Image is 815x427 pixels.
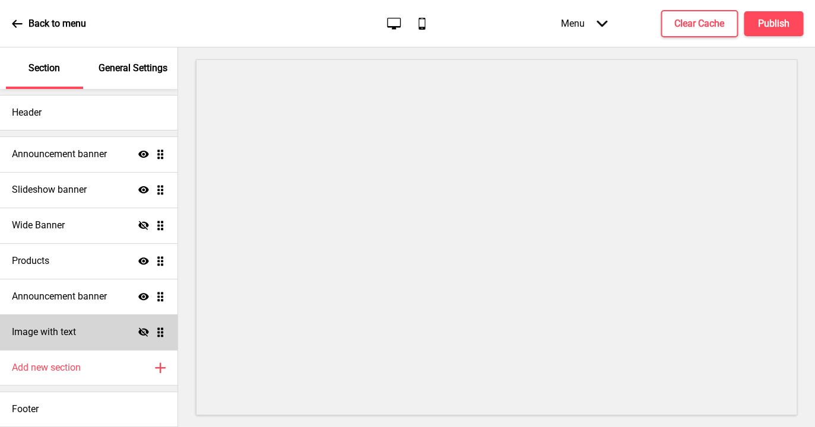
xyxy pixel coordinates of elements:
h4: Clear Cache [674,17,724,30]
h4: Image with text [12,326,76,339]
h4: Announcement banner [12,148,107,161]
h4: Header [12,106,42,119]
button: Publish [744,11,803,36]
div: Menu [549,6,619,41]
h4: Announcement banner [12,290,107,303]
p: Back to menu [28,17,86,30]
h4: Wide Banner [12,219,65,232]
p: General Settings [99,62,167,75]
h4: Slideshow banner [12,183,87,196]
p: Section [28,62,60,75]
button: Clear Cache [661,10,738,37]
h4: Products [12,254,49,267]
h4: Add new section [12,361,81,374]
h4: Publish [758,17,789,30]
a: Back to menu [12,8,86,40]
h4: Footer [12,403,39,416]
